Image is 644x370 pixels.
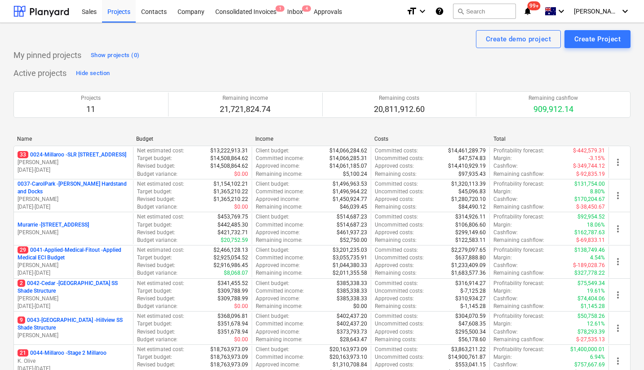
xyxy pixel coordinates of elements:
[493,188,512,196] p: Margin :
[337,287,367,295] p: $385,338.33
[218,287,248,295] p: $309,788.99
[213,246,248,254] p: $2,466,128.13
[375,147,418,155] p: Committed costs :
[455,236,486,244] p: $122,583.11
[455,312,486,320] p: $304,070.59
[213,196,248,203] p: $1,365,210.22
[218,328,248,336] p: $351,678.94
[493,221,512,229] p: Margin :
[18,303,129,310] p: [DATE] - [DATE]
[493,213,544,221] p: Profitability forecast :
[375,262,414,269] p: Approved costs :
[337,213,367,221] p: $514,687.23
[256,155,304,162] p: Committed income :
[275,5,284,12] span: 1
[218,229,248,236] p: $421,732.71
[18,151,28,158] span: 33
[577,295,605,303] p: $74,404.06
[91,50,139,61] div: Show projects (0)
[375,203,417,211] p: Remaining costs :
[343,170,367,178] p: $5,100.24
[455,295,486,303] p: $310,934.27
[18,166,129,174] p: [DATE] - [DATE]
[256,229,300,236] p: Approved income :
[375,254,424,262] p: Uncommitted costs :
[224,269,248,277] p: $8,068.07
[256,221,304,229] p: Committed income :
[13,50,81,61] p: My pinned projects
[256,180,289,188] p: Client budget :
[493,236,544,244] p: Remaining cashflow :
[493,346,544,353] p: Profitability forecast :
[256,147,289,155] p: Client budget :
[213,188,248,196] p: $1,365,210.22
[340,203,367,211] p: $46,039.45
[590,254,605,262] p: 4.54%
[493,328,518,336] p: Cashflow :
[256,170,302,178] p: Remaining income :
[493,229,518,236] p: Cashflow :
[613,157,623,168] span: more_vert
[256,280,289,287] p: Client budget :
[587,320,605,328] p: 12.61%
[493,312,544,320] p: Profitability forecast :
[18,317,129,332] p: 0043-[GEOGRAPHIC_DATA] - Hillview SS Shade Structure
[137,295,175,303] p: Revised budget :
[234,303,248,310] p: $0.00
[337,295,367,303] p: $385,338.33
[18,295,129,303] p: [PERSON_NAME]
[137,269,178,277] p: Budget variance :
[137,236,178,244] p: Budget variance :
[329,155,367,162] p: $14,066,285.31
[528,1,541,10] span: 99+
[576,170,605,178] p: $-92,835.19
[564,30,631,48] button: Create Project
[577,280,605,287] p: $75,549.34
[493,336,544,343] p: Remaining cashflow :
[210,147,248,155] p: $13,222,913.31
[76,68,110,79] div: Hide section
[256,213,289,221] p: Client budget :
[493,361,518,369] p: Cashflow :
[574,361,605,369] p: $757,667.69
[573,147,605,155] p: $-442,579.31
[256,269,302,277] p: Remaining income :
[137,221,172,229] p: Target budget :
[493,180,544,188] p: Profitability forecast :
[453,4,516,19] button: Search
[375,303,417,310] p: Remaining costs :
[218,280,248,287] p: $341,455.52
[329,346,367,353] p: $20,163,973.09
[137,361,175,369] p: Revised budget :
[220,94,271,102] p: Remaining income
[493,295,518,303] p: Cashflow :
[256,361,300,369] p: Approved income :
[589,155,605,162] p: -3.15%
[255,136,367,142] div: Income
[577,213,605,221] p: $92,954.52
[256,287,304,295] p: Committed income :
[137,346,184,353] p: Net estimated cost :
[18,196,129,203] p: [PERSON_NAME]
[576,236,605,244] p: $-69,833.11
[493,262,518,269] p: Cashflow :
[587,287,605,295] p: 19.61%
[256,236,302,244] p: Remaining income :
[340,236,367,244] p: $52,750.00
[18,203,129,211] p: [DATE] - [DATE]
[256,295,300,303] p: Approved income :
[493,254,512,262] p: Margin :
[18,180,129,196] p: 0037-CarolPark - [PERSON_NAME] Hardstand and Docks
[137,188,172,196] p: Target budget :
[620,6,631,17] i: keyboard_arrow_down
[137,312,184,320] p: Net estimated cost :
[137,196,175,203] p: Revised budget :
[18,151,126,159] p: 0024-Millaroo - SLR [STREET_ADDRESS]
[529,94,578,102] p: Remaining cashflow
[458,155,486,162] p: $47,574.83
[613,290,623,300] span: more_vert
[573,262,605,269] p: $-189,028.76
[374,136,486,142] div: Costs
[18,269,129,277] p: [DATE] - [DATE]
[137,320,172,328] p: Target budget :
